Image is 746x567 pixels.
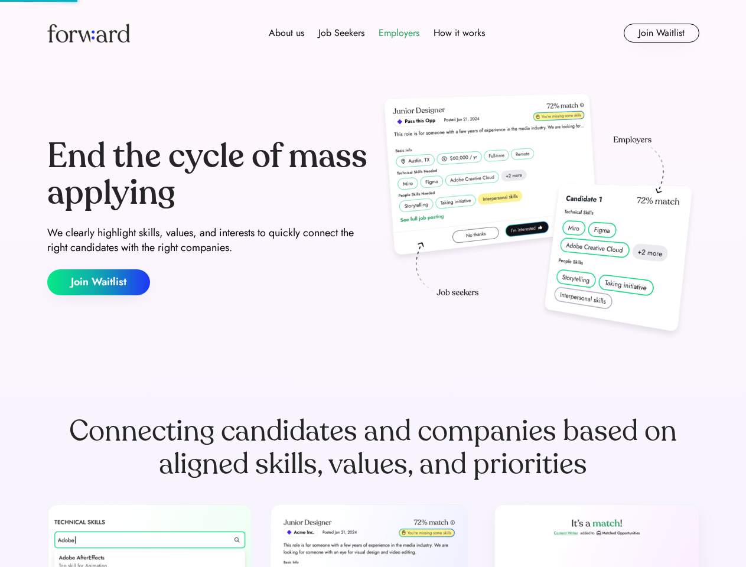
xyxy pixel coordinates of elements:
[47,415,699,481] div: Connecting candidates and companies based on aligned skills, values, and priorities
[47,24,130,43] img: Forward logo
[269,26,304,40] div: About us
[378,90,699,344] img: hero-image.png
[47,226,369,255] div: We clearly highlight skills, values, and interests to quickly connect the right candidates with t...
[379,26,419,40] div: Employers
[47,269,150,295] button: Join Waitlist
[434,26,485,40] div: How it works
[318,26,364,40] div: Job Seekers
[624,24,699,43] button: Join Waitlist
[47,138,369,211] div: End the cycle of mass applying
